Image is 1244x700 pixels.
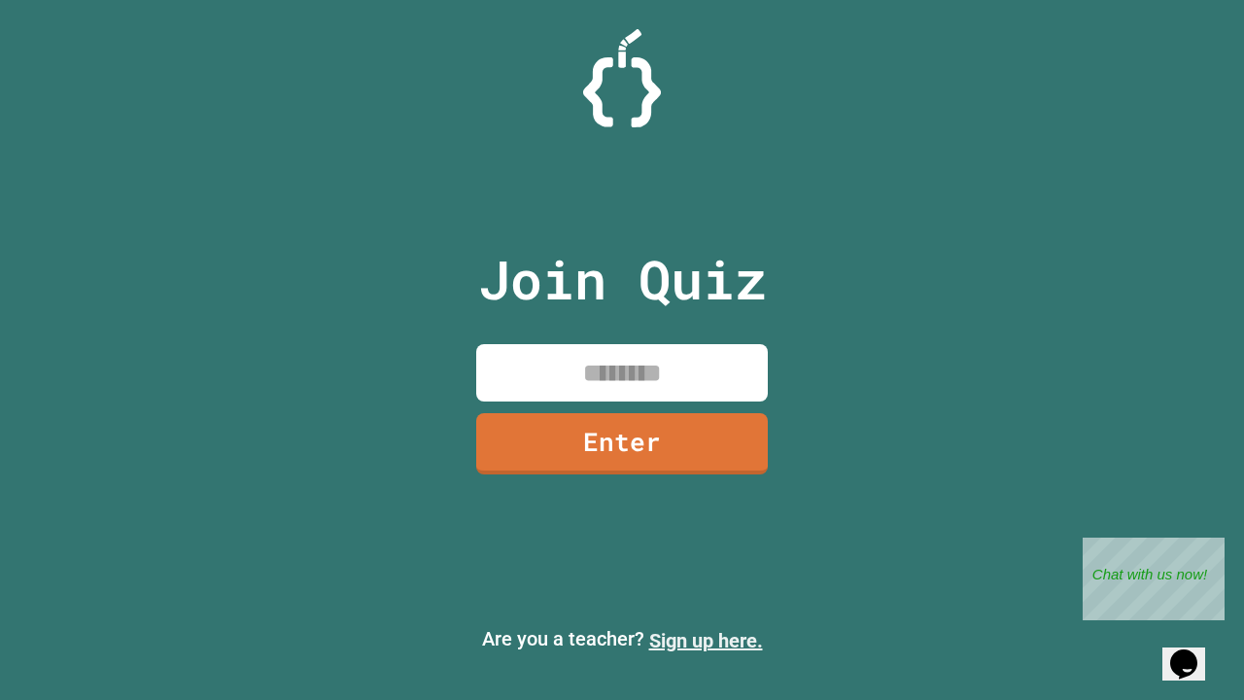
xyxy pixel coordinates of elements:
img: Logo.svg [583,29,661,127]
a: Sign up here. [649,629,763,652]
p: Join Quiz [478,239,767,320]
p: Are you a teacher? [16,624,1228,655]
iframe: chat widget [1162,622,1225,681]
a: Enter [476,413,768,474]
iframe: chat widget [1083,538,1225,620]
